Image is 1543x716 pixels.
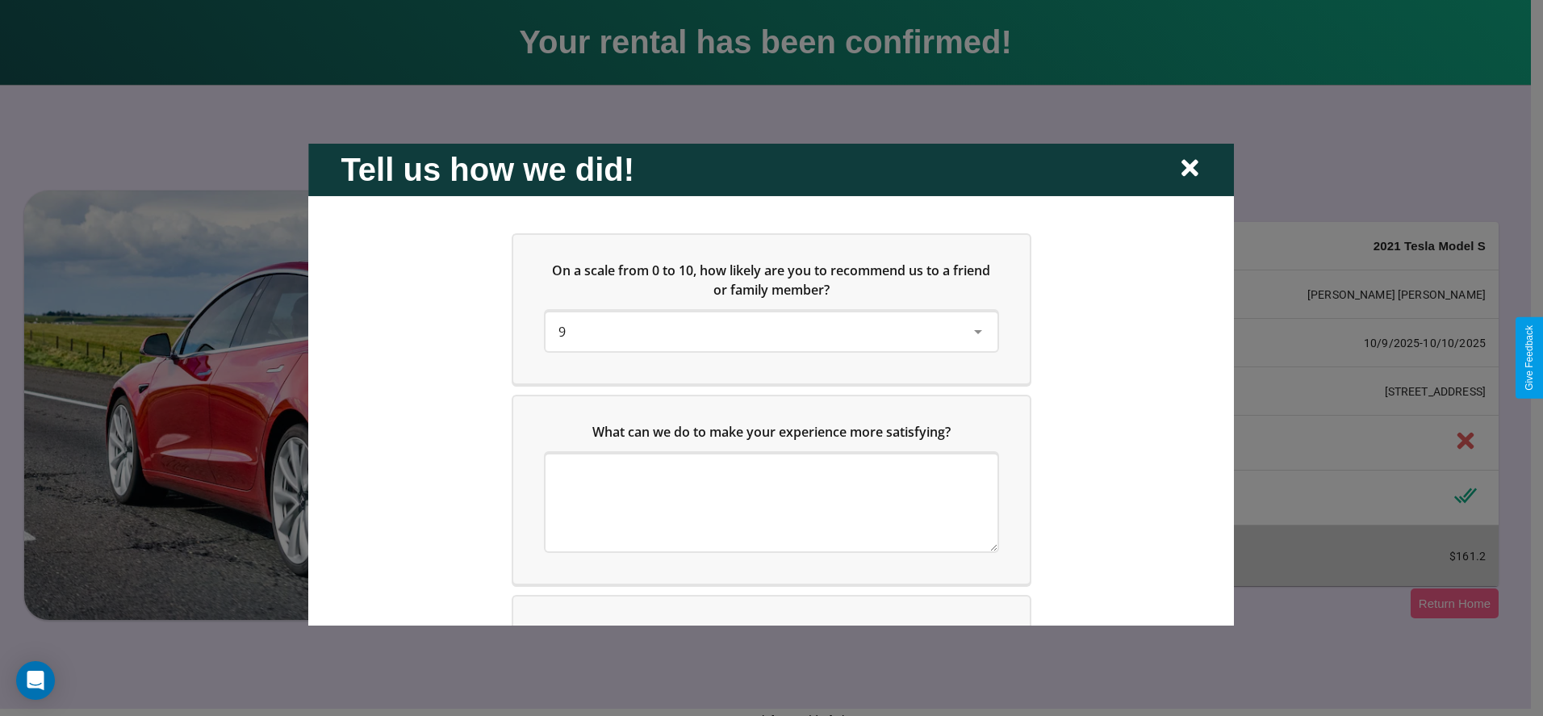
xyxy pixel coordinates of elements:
[562,622,971,640] span: Which of the following features do you value the most in a vehicle?
[592,422,951,440] span: What can we do to make your experience more satisfying?
[16,661,55,700] div: Open Intercom Messenger
[513,234,1030,383] div: On a scale from 0 to 10, how likely are you to recommend us to a friend or family member?
[546,312,997,350] div: On a scale from 0 to 10, how likely are you to recommend us to a friend or family member?
[558,322,566,340] span: 9
[1524,325,1535,391] div: Give Feedback
[553,261,994,298] span: On a scale from 0 to 10, how likely are you to recommend us to a friend or family member?
[341,151,634,187] h2: Tell us how we did!
[546,260,997,299] h5: On a scale from 0 to 10, how likely are you to recommend us to a friend or family member?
